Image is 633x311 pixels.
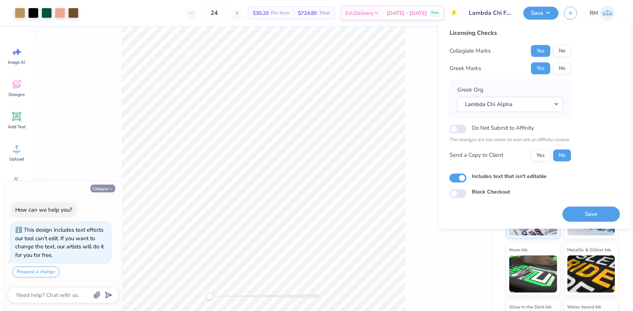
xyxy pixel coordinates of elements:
button: No [553,62,571,74]
button: Yes [531,45,550,57]
span: Per Item [271,9,289,17]
input: – – [200,6,229,20]
span: Water based Ink [567,303,601,311]
span: Total [319,9,330,17]
div: Collegiate Marks [450,47,491,55]
button: Save [563,206,620,222]
label: Block Checkout [472,188,510,196]
img: Neon Ink [509,255,557,292]
label: Do Not Submit to Affinity [472,123,534,133]
img: Metallic & Glitter Ink [567,255,615,292]
span: $30.20 [253,9,269,17]
button: Save [523,7,559,20]
div: This design includes text effects our tool can't edit. If you want to change the text, our artist... [15,226,104,259]
button: Yes [531,62,550,74]
input: Untitled Design [463,6,518,20]
span: RM [590,9,598,17]
button: Request a change [13,267,59,277]
label: Includes text that isn't editable [472,172,547,180]
div: Greek Marks [450,64,481,73]
div: Licensing Checks [450,29,571,37]
button: Yes [531,149,550,161]
span: Neon Ink [509,246,527,254]
button: Collapse [90,185,115,192]
p: The changes are too minor to warrant an Affinity review. [450,136,571,144]
span: Free [431,10,438,16]
button: No [553,45,571,57]
a: RM [586,6,618,20]
div: How can we help you? [15,206,72,214]
span: Glow in the Dark Ink [509,303,551,311]
span: $724.80 [298,9,317,17]
span: Upload [9,156,24,162]
span: [DATE] - [DATE] [387,9,427,17]
span: Est. Delivery [345,9,374,17]
span: Image AI [8,59,26,65]
div: Accessibility label [206,292,213,300]
div: Send a Copy to Client [450,151,503,160]
label: Greek Org [457,86,483,94]
span: Metallic & Glitter Ink [567,246,611,254]
span: Add Text [8,124,26,130]
img: Roberta Manuel [600,6,615,20]
button: No [553,149,571,161]
button: Lambda Chi Alpha [457,97,563,112]
span: Designs [9,92,25,97]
